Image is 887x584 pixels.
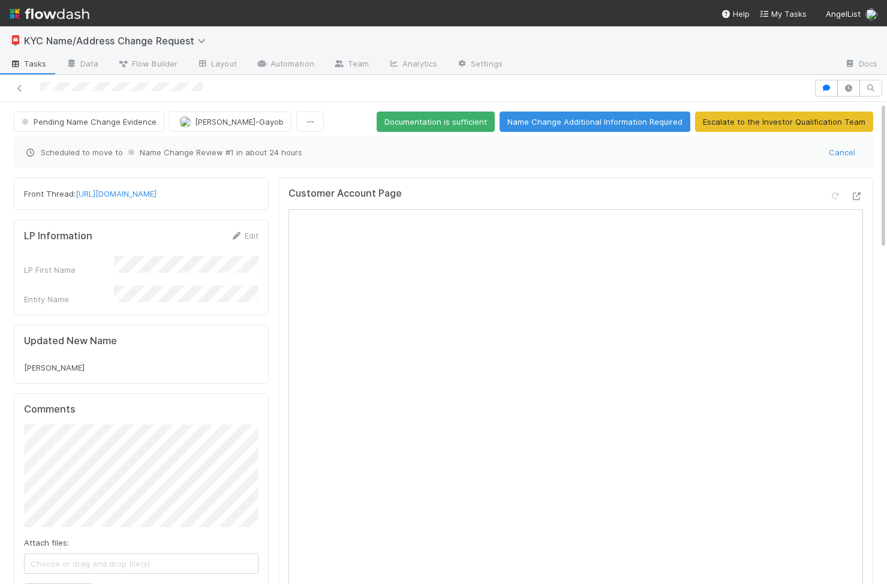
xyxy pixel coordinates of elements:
h5: Comments [24,404,258,416]
a: My Tasks [759,8,807,20]
a: [URL][DOMAIN_NAME] [76,189,157,198]
img: avatar_7d83f73c-397d-4044-baf2-bb2da42e298f.png [865,8,877,20]
span: Pending Name Change Evidence [19,117,157,127]
label: Attach files: [24,537,69,549]
div: Entity Name [24,293,114,305]
img: avatar_45aa71e2-cea6-4b00-9298-a0421aa61a2d.png [179,116,191,128]
button: Cancel [821,142,863,162]
h5: LP Information [24,230,92,242]
h5: Customer Account Page [288,188,402,200]
span: KYC Name/Address Change Request [24,35,212,47]
span: Name Change Review #1 [125,147,234,157]
span: My Tasks [759,9,807,19]
button: Pending Name Change Evidence [14,112,164,132]
span: Flow Builder [118,58,178,70]
button: Name Change Additional Information Required [500,112,690,132]
span: Scheduled to move to in about 24 hours [24,146,821,158]
button: Documentation is sufficient [377,112,495,132]
span: AngelList [826,9,861,19]
span: Choose or drag and drop file(s) [25,554,258,573]
span: Front Thread: [24,189,157,198]
a: Settings [447,55,512,74]
a: Flow Builder [108,55,187,74]
a: Team [324,55,378,74]
a: Analytics [378,55,447,74]
a: Docs [835,55,887,74]
a: Data [56,55,108,74]
span: [PERSON_NAME]-Gayob [195,117,284,127]
a: Edit [230,231,258,240]
h5: Updated New Name [24,335,258,347]
div: LP First Name [24,264,114,276]
span: Tasks [10,58,47,70]
button: Escalate to the Investor Qualification Team [695,112,873,132]
span: 📮 [10,35,22,46]
span: [PERSON_NAME] [24,363,85,372]
a: Automation [246,55,324,74]
img: logo-inverted-e16ddd16eac7371096b0.svg [10,4,89,24]
div: Help [721,8,750,20]
a: Layout [187,55,246,74]
button: [PERSON_NAME]-Gayob [169,112,291,132]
